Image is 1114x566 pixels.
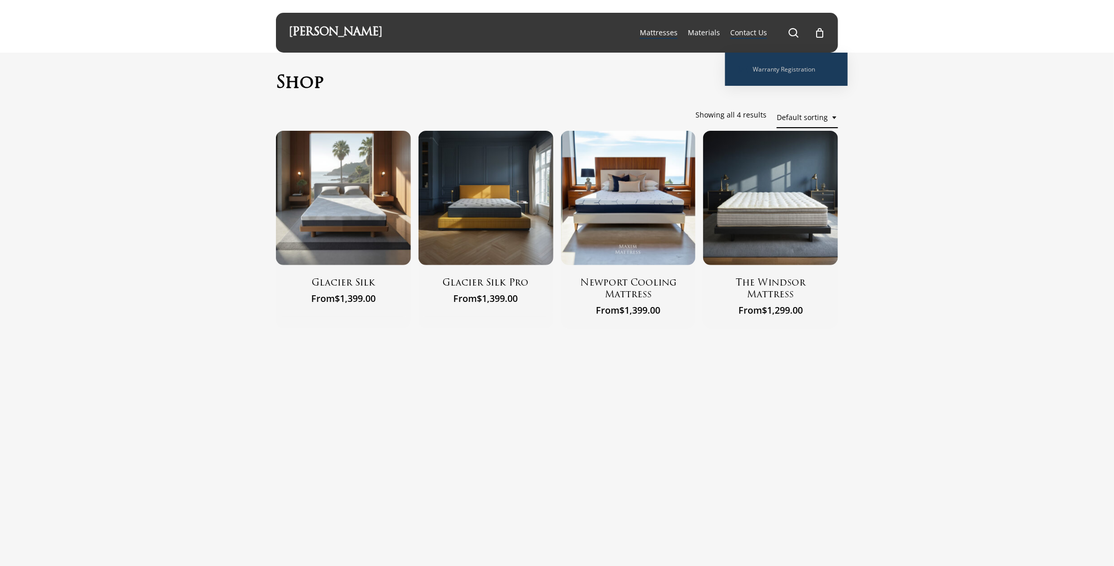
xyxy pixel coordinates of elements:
[635,13,825,53] nav: Main Menu
[574,302,683,316] span: From
[777,107,838,128] span: Default sorting
[574,278,683,302] a: Newport Cooling Mattress
[276,73,838,95] h1: Shop
[619,304,624,316] span: $
[730,28,767,37] span: Contact Us
[688,28,720,38] a: Materials
[276,131,411,266] img: Glacier Silk
[762,304,803,316] bdi: 1,299.00
[762,304,767,316] span: $
[716,278,825,302] a: The Windsor Mattress
[419,131,553,266] img: Glacier Silk Pro
[335,292,340,304] span: $
[730,28,767,38] a: Contact Us
[431,291,541,304] span: From
[735,63,838,76] a: Warranty Registration
[814,27,825,38] a: Cart
[695,105,767,125] p: Showing all 4 results
[477,292,482,304] span: $
[619,304,660,316] bdi: 1,399.00
[753,65,815,74] span: Warranty Registration
[289,278,398,291] a: Glacier Silk
[703,131,838,266] img: Windsor In Studio
[716,302,825,316] span: From
[477,292,518,304] bdi: 1,399.00
[640,28,678,37] span: Mattresses
[777,105,838,131] span: Default sorting
[561,131,696,266] img: Newport Cooling Mattress
[335,292,376,304] bdi: 1,399.00
[640,28,678,38] a: Mattresses
[289,291,398,304] span: From
[431,278,541,291] a: Glacier Silk Pro
[289,27,382,38] a: [PERSON_NAME]
[688,28,720,37] span: Materials
[703,131,838,266] a: The Windsor Mattress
